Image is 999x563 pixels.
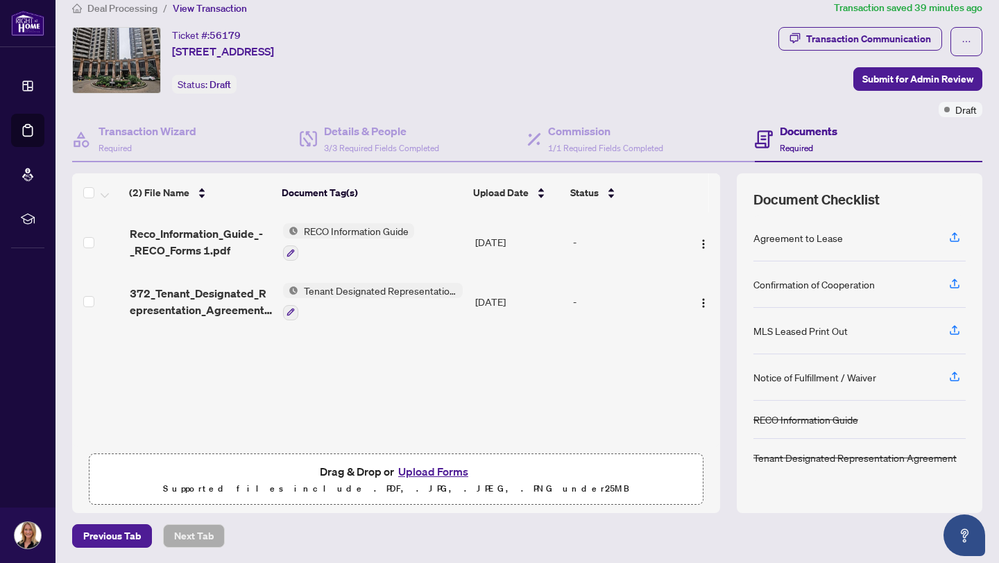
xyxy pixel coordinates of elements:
span: 56179 [210,29,241,42]
img: Profile Icon [15,522,41,548]
span: Previous Tab [83,525,141,547]
span: Reco_Information_Guide_-_RECO_Forms 1.pdf [130,225,273,259]
span: 372_Tenant_Designated_Representation_Agreement_-_PropTx-[PERSON_NAME].pdf [130,285,273,318]
h4: Documents [780,123,837,139]
div: MLS Leased Print Out [753,323,848,338]
button: Status IconRECO Information Guide [283,223,414,261]
div: Tenant Designated Representation Agreement [753,450,957,465]
span: Drag & Drop or [320,462,472,480]
div: - [573,234,681,250]
button: Submit for Admin Review [853,67,982,91]
span: [STREET_ADDRESS] [172,43,274,60]
div: Ticket #: [172,27,241,43]
p: Supported files include .PDF, .JPG, .JPEG, .PNG under 25 MB [98,480,694,497]
button: Open asap [943,514,985,556]
div: RECO Information Guide [753,412,858,427]
img: Status Icon [283,283,298,298]
h4: Transaction Wizard [99,123,196,139]
span: Document Checklist [753,190,880,209]
img: Logo [698,239,709,250]
span: Submit for Admin Review [862,68,973,90]
span: View Transaction [173,2,247,15]
img: Status Icon [283,223,298,239]
button: Upload Forms [394,462,472,480]
span: Upload Date [473,185,529,200]
span: Draft [210,78,231,91]
span: Required [99,143,132,153]
span: Drag & Drop orUpload FormsSupported files include .PDF, .JPG, .JPEG, .PNG under25MB [89,454,703,505]
div: Confirmation of Cooperation [753,277,875,292]
img: Logo [698,297,709,309]
button: Logo [692,231,715,253]
h4: Details & People [324,123,439,139]
span: (2) File Name [129,185,189,200]
div: - [573,294,681,309]
span: RECO Information Guide [298,223,414,239]
span: Deal Processing [87,2,157,15]
button: Previous Tab [72,524,152,548]
button: Transaction Communication [778,27,942,51]
div: Transaction Communication [806,28,931,50]
th: Upload Date [468,173,565,212]
span: Status [570,185,599,200]
span: 3/3 Required Fields Completed [324,143,439,153]
div: Notice of Fulfillment / Waiver [753,370,876,385]
span: home [72,3,82,13]
button: Status IconTenant Designated Representation Agreement [283,283,463,320]
span: Tenant Designated Representation Agreement [298,283,463,298]
div: Status: [172,75,237,94]
button: Next Tab [163,524,225,548]
td: [DATE] [470,272,567,331]
button: Logo [692,291,715,313]
h4: Commission [548,123,663,139]
img: logo [11,10,44,36]
span: Required [780,143,813,153]
span: 1/1 Required Fields Completed [548,143,663,153]
td: [DATE] [470,212,567,272]
th: Status [565,173,683,212]
th: Document Tag(s) [276,173,467,212]
div: Agreement to Lease [753,230,843,245]
span: Draft [955,102,977,117]
span: ellipsis [962,37,971,46]
img: IMG-C12422781_1.jpg [73,28,160,93]
th: (2) File Name [123,173,276,212]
